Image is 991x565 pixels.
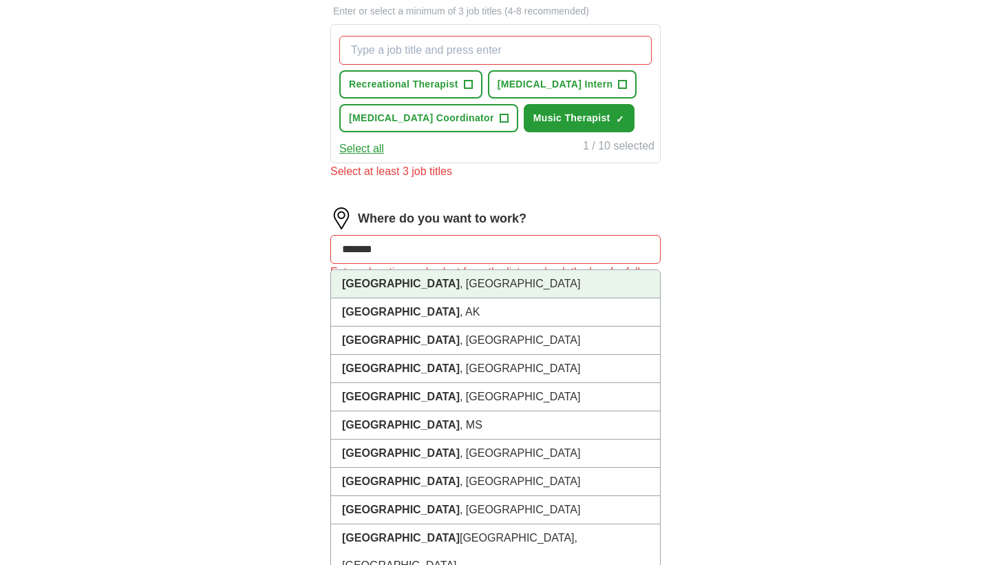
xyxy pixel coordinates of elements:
[342,306,460,318] strong: [GEOGRAPHIC_DATA]
[488,70,637,99] button: [MEDICAL_DATA] Intern
[331,327,660,355] li: , [GEOGRAPHIC_DATA]
[358,209,526,228] label: Where do you want to work?
[330,264,661,297] div: Enter a location and select from the list, or check the box for fully remote roles
[339,104,518,132] button: [MEDICAL_DATA] Coordinator
[342,447,460,459] strong: [GEOGRAPHIC_DATA]
[342,362,460,374] strong: [GEOGRAPHIC_DATA]
[339,141,384,157] button: Select all
[331,440,660,468] li: , [GEOGRAPHIC_DATA]
[349,111,494,125] span: [MEDICAL_DATA] Coordinator
[342,475,460,487] strong: [GEOGRAPHIC_DATA]
[339,70,482,99] button: Recreational Therapist
[331,355,660,383] li: , [GEOGRAPHIC_DATA]
[583,138,654,157] div: 1 / 10 selected
[331,496,660,524] li: , [GEOGRAPHIC_DATA]
[349,77,458,92] span: Recreational Therapist
[331,298,660,327] li: , AK
[342,532,460,544] strong: [GEOGRAPHIC_DATA]
[330,4,661,19] p: Enter or select a minimum of 3 job titles (4-8 recommended)
[331,383,660,411] li: , [GEOGRAPHIC_DATA]
[342,504,460,515] strong: [GEOGRAPHIC_DATA]
[342,419,460,431] strong: [GEOGRAPHIC_DATA]
[342,391,460,402] strong: [GEOGRAPHIC_DATA]
[342,334,460,346] strong: [GEOGRAPHIC_DATA]
[524,104,635,132] button: Music Therapist✓
[339,36,652,65] input: Type a job title and press enter
[533,111,610,125] span: Music Therapist
[331,270,660,298] li: , [GEOGRAPHIC_DATA]
[342,278,460,289] strong: [GEOGRAPHIC_DATA]
[331,468,660,496] li: , [GEOGRAPHIC_DATA]
[498,77,613,92] span: [MEDICAL_DATA] Intern
[330,163,661,180] div: Select at least 3 job titles
[331,411,660,440] li: , MS
[616,114,624,125] span: ✓
[330,207,352,229] img: location.png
